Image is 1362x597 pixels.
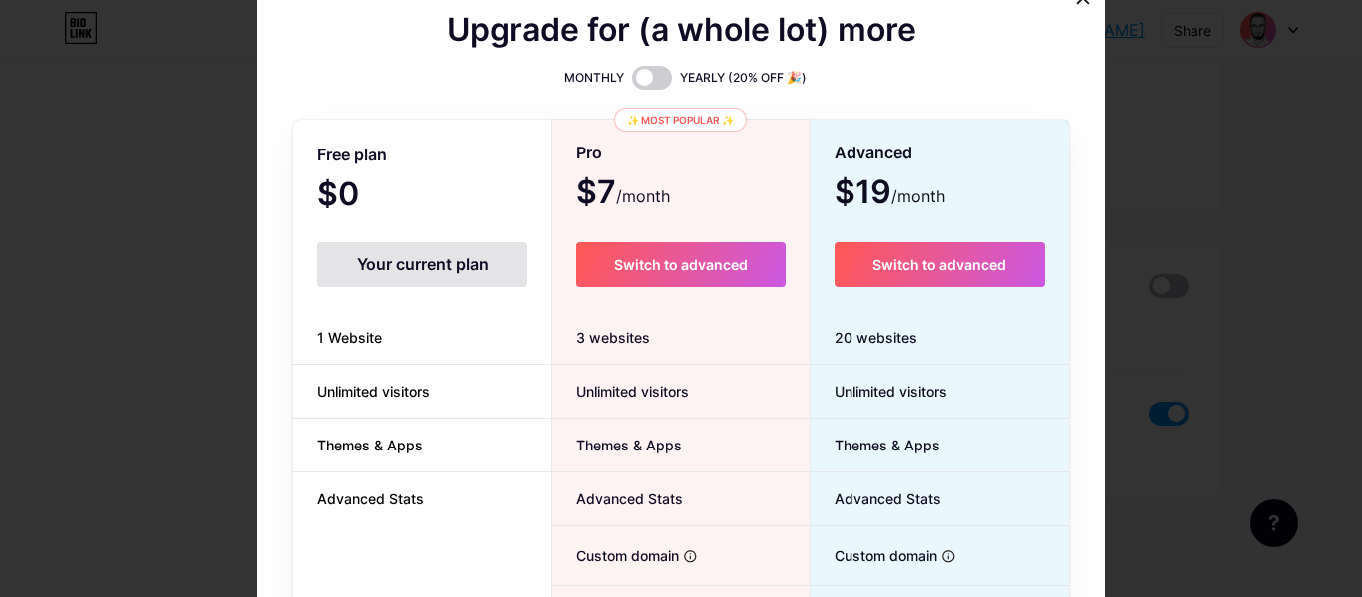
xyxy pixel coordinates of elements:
[552,435,682,455] span: Themes & Apps
[447,18,916,42] span: Upgrade for (a whole lot) more
[811,488,941,509] span: Advanced Stats
[293,381,454,402] span: Unlimited visitors
[564,68,624,88] span: MONTHLY
[293,435,447,455] span: Themes & Apps
[293,488,448,509] span: Advanced Stats
[891,184,945,208] span: /month
[811,545,937,566] span: Custom domain
[317,182,413,210] span: $0
[614,256,748,273] span: Switch to advanced
[872,256,1006,273] span: Switch to advanced
[811,311,1069,365] div: 20 websites
[835,180,945,208] span: $19
[317,242,527,287] div: Your current plan
[576,180,670,208] span: $7
[811,381,947,402] span: Unlimited visitors
[552,545,679,566] span: Custom domain
[811,435,940,455] span: Themes & Apps
[552,381,689,402] span: Unlimited visitors
[552,488,683,509] span: Advanced Stats
[680,68,807,88] span: YEARLY (20% OFF 🎉)
[293,327,406,348] span: 1 Website
[835,136,912,170] span: Advanced
[576,136,602,170] span: Pro
[835,242,1045,287] button: Switch to advanced
[616,184,670,208] span: /month
[552,311,809,365] div: 3 websites
[576,242,785,287] button: Switch to advanced
[317,138,387,172] span: Free plan
[614,108,747,132] div: ✨ Most popular ✨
